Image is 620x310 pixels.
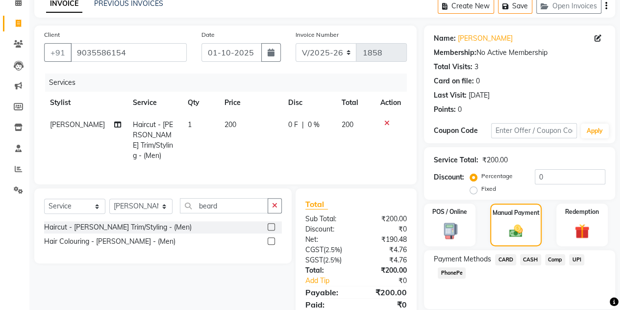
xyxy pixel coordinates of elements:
[434,155,478,165] div: Service Total:
[325,246,340,254] span: 2.5%
[434,62,472,72] div: Total Visits:
[569,254,584,265] span: UPI
[469,90,490,101] div: [DATE]
[476,76,480,86] div: 0
[44,30,60,39] label: Client
[366,276,414,286] div: ₹0
[493,208,540,217] label: Manual Payment
[308,120,320,130] span: 0 %
[45,74,414,92] div: Services
[180,198,268,213] input: Search or Scan
[305,256,323,264] span: SGST
[71,43,187,62] input: Search by Name/Mobile/Email/Code
[341,120,353,129] span: 200
[434,33,456,44] div: Name:
[298,224,356,234] div: Discount:
[581,124,609,138] button: Apply
[491,123,577,138] input: Enter Offer / Coupon Code
[182,92,219,114] th: Qty
[44,43,72,62] button: +91
[224,120,236,129] span: 200
[356,224,414,234] div: ₹0
[201,30,215,39] label: Date
[302,120,304,130] span: |
[434,90,467,101] div: Last Visit:
[434,254,491,264] span: Payment Methods
[438,267,466,279] span: PhonePe
[298,245,356,255] div: ( )
[505,223,527,239] img: _cash.svg
[438,222,462,240] img: _pos-terminal.svg
[474,62,478,72] div: 3
[565,207,599,216] label: Redemption
[282,92,335,114] th: Disc
[305,245,323,254] span: CGST
[458,33,513,44] a: [PERSON_NAME]
[434,76,474,86] div: Card on file:
[374,92,407,114] th: Action
[481,184,496,193] label: Fixed
[432,207,467,216] label: POS / Online
[356,214,414,224] div: ₹200.00
[356,234,414,245] div: ₹190.48
[495,254,516,265] span: CARD
[434,48,476,58] div: Membership:
[356,245,414,255] div: ₹4.76
[325,256,340,264] span: 2.5%
[545,254,566,265] span: Comp
[481,172,513,181] label: Percentage
[482,155,508,165] div: ₹200.00
[356,255,414,265] div: ₹4.76
[133,120,173,160] span: Haircut - [PERSON_NAME] Trim/Styling - (Men)
[219,92,282,114] th: Price
[520,254,541,265] span: CASH
[356,265,414,276] div: ₹200.00
[298,214,356,224] div: Sub Total:
[298,255,356,265] div: ( )
[298,265,356,276] div: Total:
[305,199,328,209] span: Total
[298,276,366,286] a: Add Tip
[44,92,127,114] th: Stylist
[296,30,338,39] label: Invoice Number
[335,92,374,114] th: Total
[298,286,356,298] div: Payable:
[188,120,192,129] span: 1
[288,120,298,130] span: 0 F
[434,48,605,58] div: No Active Membership
[458,104,462,115] div: 0
[44,236,175,247] div: Hair Colouring - [PERSON_NAME] - (Men)
[50,120,105,129] span: [PERSON_NAME]
[356,286,414,298] div: ₹200.00
[434,104,456,115] div: Points:
[434,172,464,182] div: Discount:
[127,92,182,114] th: Service
[298,234,356,245] div: Net:
[570,222,594,240] img: _gift.svg
[44,222,192,232] div: Haircut - [PERSON_NAME] Trim/Styling - (Men)
[434,126,491,136] div: Coupon Code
